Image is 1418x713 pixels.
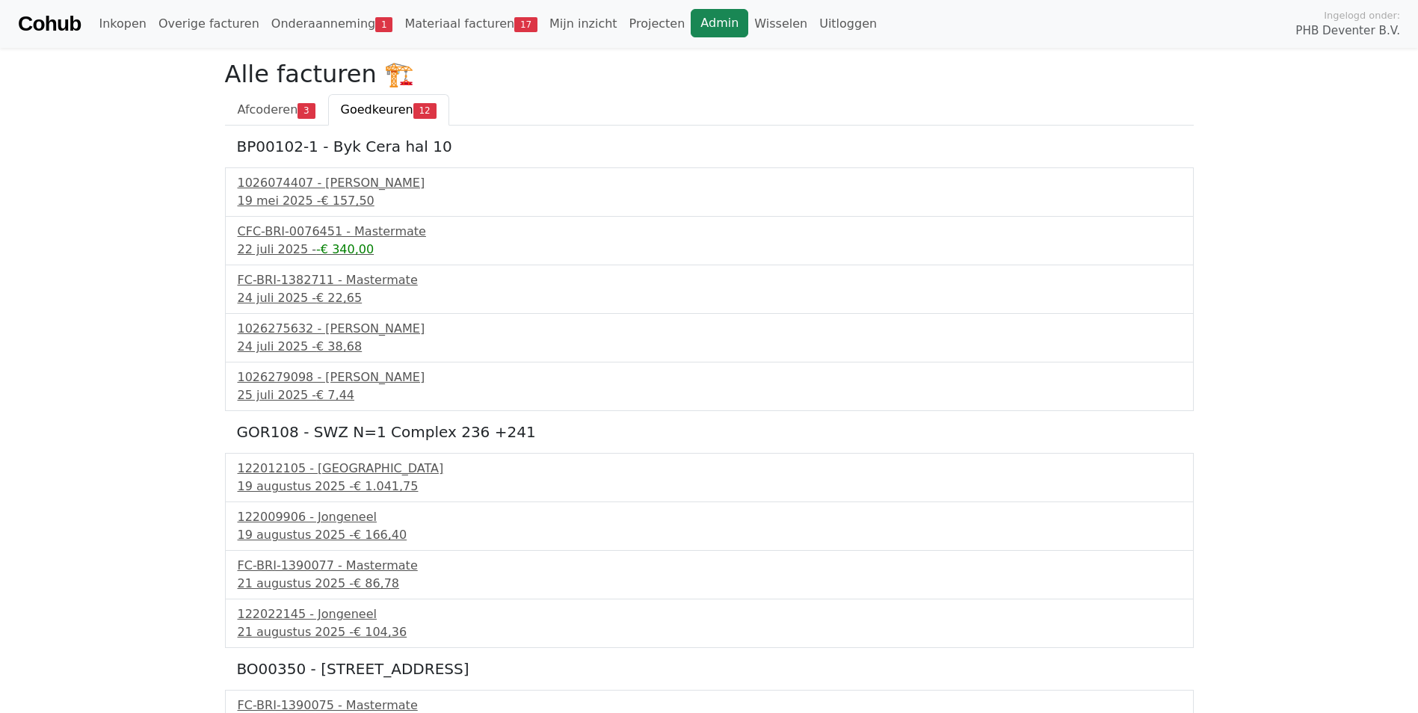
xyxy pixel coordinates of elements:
[265,9,399,39] a: Onderaanneming1
[238,575,1181,593] div: 21 augustus 2025 -
[238,557,1181,593] a: FC-BRI-1390077 - Mastermate21 augustus 2025 -€ 86,78
[238,605,1181,641] a: 122022145 - Jongeneel21 augustus 2025 -€ 104,36
[341,102,413,117] span: Goedkeuren
[375,17,392,32] span: 1
[238,386,1181,404] div: 25 juli 2025 -
[238,241,1181,259] div: 22 juli 2025 -
[354,479,419,493] span: € 1.041,75
[93,9,152,39] a: Inkopen
[238,478,1181,496] div: 19 augustus 2025 -
[238,320,1181,356] a: 1026275632 - [PERSON_NAME]24 juli 2025 -€ 38,68
[238,320,1181,338] div: 1026275632 - [PERSON_NAME]
[316,242,374,256] span: -€ 340,00
[748,9,813,39] a: Wisselen
[298,103,315,118] span: 3
[238,223,1181,259] a: CFC-BRI-0076451 - Mastermate22 juli 2025 --€ 340,00
[238,338,1181,356] div: 24 juli 2025 -
[238,223,1181,241] div: CFC-BRI-0076451 - Mastermate
[238,526,1181,544] div: 19 augustus 2025 -
[225,94,328,126] a: Afcoderen3
[354,625,407,639] span: € 104,36
[238,174,1181,192] div: 1026074407 - [PERSON_NAME]
[238,174,1181,210] a: 1026074407 - [PERSON_NAME]19 mei 2025 -€ 157,50
[316,291,362,305] span: € 22,65
[238,557,1181,575] div: FC-BRI-1390077 - Mastermate
[1295,22,1400,40] span: PHB Deventer B.V.
[354,528,407,542] span: € 166,40
[813,9,883,39] a: Uitloggen
[514,17,537,32] span: 17
[398,9,543,39] a: Materiaal facturen17
[238,623,1181,641] div: 21 augustus 2025 -
[328,94,449,126] a: Goedkeuren12
[238,289,1181,307] div: 24 juli 2025 -
[238,102,298,117] span: Afcoderen
[354,576,399,590] span: € 86,78
[237,138,1182,155] h5: BP00102-1 - Byk Cera hal 10
[18,6,81,42] a: Cohub
[238,460,1181,496] a: 122012105 - [GEOGRAPHIC_DATA]19 augustus 2025 -€ 1.041,75
[238,368,1181,386] div: 1026279098 - [PERSON_NAME]
[543,9,623,39] a: Mijn inzicht
[152,9,265,39] a: Overige facturen
[237,660,1182,678] h5: BO00350 - [STREET_ADDRESS]
[691,9,748,37] a: Admin
[413,103,437,118] span: 12
[225,60,1194,88] h2: Alle facturen 🏗️
[238,368,1181,404] a: 1026279098 - [PERSON_NAME]25 juli 2025 -€ 7,44
[238,605,1181,623] div: 122022145 - Jongeneel
[238,508,1181,526] div: 122009906 - Jongeneel
[321,194,374,208] span: € 157,50
[1324,8,1400,22] span: Ingelogd onder:
[238,460,1181,478] div: 122012105 - [GEOGRAPHIC_DATA]
[237,423,1182,441] h5: GOR108 - SWZ N=1 Complex 236 +241
[238,271,1181,307] a: FC-BRI-1382711 - Mastermate24 juli 2025 -€ 22,65
[238,271,1181,289] div: FC-BRI-1382711 - Mastermate
[623,9,691,39] a: Projecten
[316,339,362,354] span: € 38,68
[238,192,1181,210] div: 19 mei 2025 -
[238,508,1181,544] a: 122009906 - Jongeneel19 augustus 2025 -€ 166,40
[316,388,354,402] span: € 7,44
